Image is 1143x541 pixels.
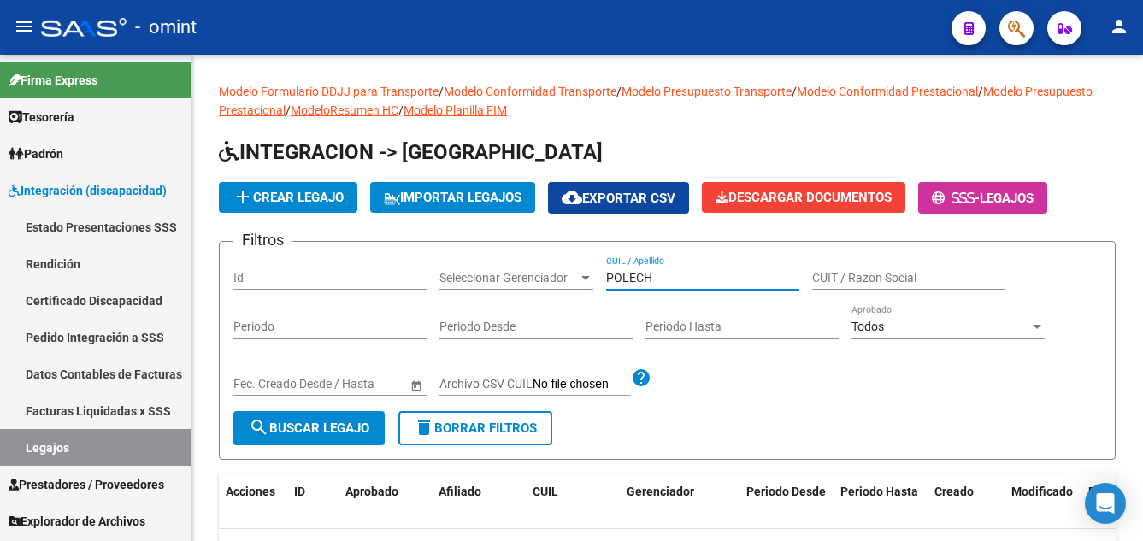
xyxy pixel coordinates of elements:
[370,182,535,213] button: IMPORTAR LEGAJOS
[233,190,344,205] span: Crear Legajo
[1109,16,1129,37] mat-icon: person
[622,85,792,98] a: Modelo Presupuesto Transporte
[294,485,305,498] span: ID
[345,485,398,498] span: Aprobado
[932,191,980,206] span: -
[918,182,1047,214] button: -Legajos
[548,182,689,214] button: Exportar CSV
[233,377,286,391] input: Start date
[1085,483,1126,524] div: Open Intercom Messenger
[797,85,978,98] a: Modelo Conformidad Prestacional
[9,475,164,494] span: Prestadores / Proveedores
[249,417,269,438] mat-icon: search
[226,485,275,498] span: Acciones
[934,485,974,498] span: Creado
[407,376,425,394] button: Open calendar
[444,85,616,98] a: Modelo Conformidad Transporte
[233,411,385,445] button: Buscar Legajo
[439,377,533,391] span: Archivo CSV CUIL
[233,228,292,252] h3: Filtros
[851,320,884,333] span: Todos
[384,190,521,205] span: IMPORTAR LEGAJOS
[533,485,558,498] span: CUIL
[404,103,507,117] a: Modelo Planilla FIM
[439,271,578,285] span: Seleccionar Gerenciador
[301,377,385,391] input: End date
[1005,473,1081,530] datatable-header-cell: Modificado
[219,182,357,213] button: Crear Legajo
[834,473,928,530] datatable-header-cell: Periodo Hasta
[562,191,675,206] span: Exportar CSV
[219,140,603,164] span: INTEGRACION -> [GEOGRAPHIC_DATA]
[414,420,537,436] span: Borrar Filtros
[620,473,739,530] datatable-header-cell: Gerenciador
[928,473,1005,530] datatable-header-cell: Creado
[135,9,197,46] span: - omint
[14,16,34,37] mat-icon: menu
[1011,485,1073,498] span: Modificado
[9,71,97,90] span: Firma Express
[9,144,63,163] span: Padrón
[533,377,631,392] input: Archivo CSV CUIL
[432,473,526,530] datatable-header-cell: Afiliado
[702,182,905,213] button: Descargar Documentos
[339,473,407,530] datatable-header-cell: Aprobado
[291,103,398,117] a: ModeloResumen HC
[840,485,918,498] span: Periodo Hasta
[631,368,651,388] mat-icon: help
[219,473,287,530] datatable-header-cell: Acciones
[716,190,892,205] span: Descargar Documentos
[249,420,369,436] span: Buscar Legajo
[746,485,826,498] span: Periodo Desde
[980,191,1034,206] span: Legajos
[9,108,74,126] span: Tesorería
[627,485,694,498] span: Gerenciador
[526,473,620,530] datatable-header-cell: CUIL
[398,411,552,445] button: Borrar Filtros
[9,512,145,531] span: Explorador de Archivos
[287,473,339,530] datatable-header-cell: ID
[414,417,434,438] mat-icon: delete
[233,186,253,207] mat-icon: add
[439,485,481,498] span: Afiliado
[739,473,834,530] datatable-header-cell: Periodo Desde
[562,187,582,208] mat-icon: cloud_download
[9,181,167,200] span: Integración (discapacidad)
[219,85,439,98] a: Modelo Formulario DDJJ para Transporte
